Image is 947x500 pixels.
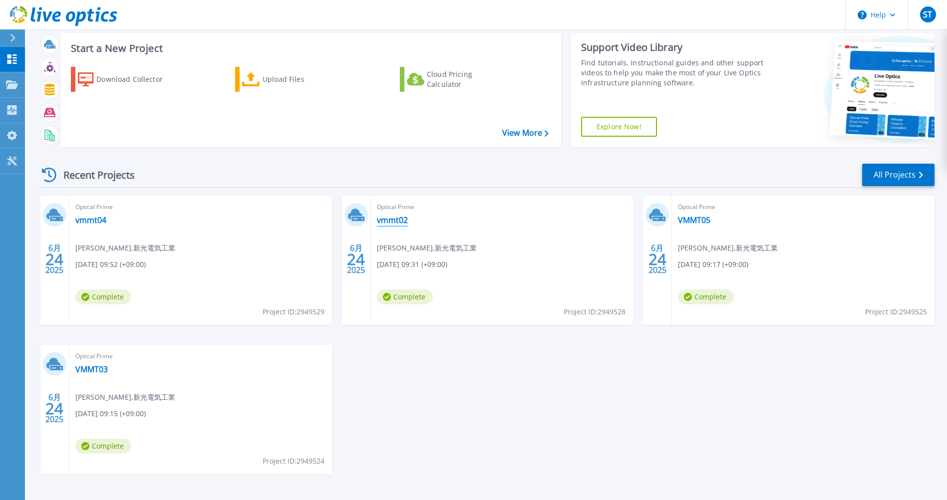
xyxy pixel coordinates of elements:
div: Cloud Pricing Calculator [427,69,507,89]
a: View More [502,128,549,138]
a: Explore Now! [581,117,657,137]
span: Complete [75,439,131,454]
span: Project ID: 2949524 [263,456,324,467]
div: Support Video Library [581,41,766,54]
span: Project ID: 2949525 [865,306,927,317]
span: Optical Prime [75,202,326,213]
span: Project ID: 2949528 [564,306,626,317]
span: [DATE] 09:52 (+09:00) [75,259,146,270]
div: Download Collector [96,69,176,89]
div: Recent Projects [38,163,148,187]
a: VMMT05 [678,215,710,225]
div: 6月 2025 [346,241,365,277]
span: [PERSON_NAME] , 新光電気工業 [75,392,175,403]
span: 24 [45,255,63,263]
span: Optical Prime [678,202,929,213]
span: [PERSON_NAME] , 新光電気工業 [75,243,175,253]
div: Find tutorials, instructional guides and other support videos to help you make the most of your L... [581,58,766,88]
span: Complete [377,289,433,304]
span: 24 [347,255,365,263]
span: Project ID: 2949529 [263,306,324,317]
div: 6月 2025 [45,390,64,427]
a: VMMT03 [75,364,108,374]
span: Optical Prime [75,351,326,362]
span: [DATE] 09:15 (+09:00) [75,408,146,419]
a: Download Collector [71,67,182,92]
a: vmmt02 [377,215,408,225]
span: ST [923,10,932,18]
div: Upload Files [263,69,342,89]
span: [PERSON_NAME] , 新光電気工業 [678,243,778,253]
span: Complete [75,289,131,304]
span: 24 [45,404,63,413]
div: 6月 2025 [45,241,64,277]
a: Upload Files [235,67,346,92]
span: [DATE] 09:31 (+09:00) [377,259,447,270]
span: [DATE] 09:17 (+09:00) [678,259,748,270]
a: All Projects [862,164,935,186]
a: vmmt04 [75,215,106,225]
h3: Start a New Project [71,43,548,54]
span: 24 [648,255,666,263]
span: [PERSON_NAME] , 新光電気工業 [377,243,477,253]
div: 6月 2025 [648,241,667,277]
a: Cloud Pricing Calculator [400,67,511,92]
span: Complete [678,289,734,304]
span: Optical Prime [377,202,628,213]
